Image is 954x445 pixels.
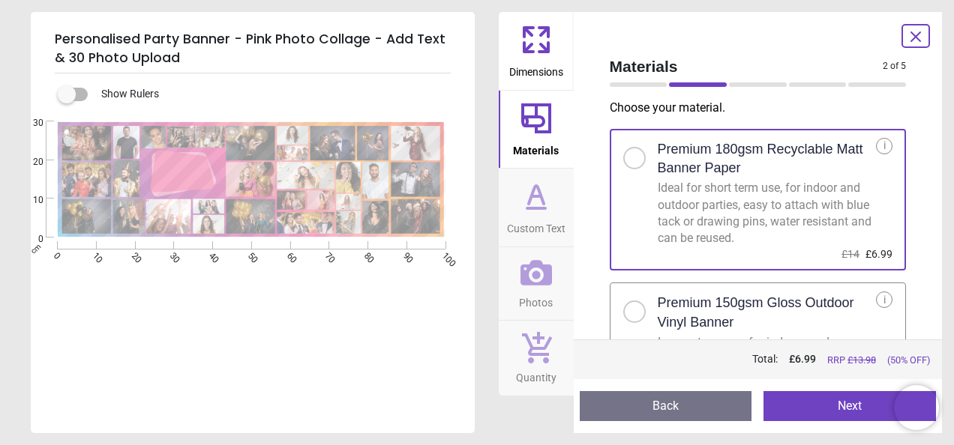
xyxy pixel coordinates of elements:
span: (50% OFF) [887,354,930,367]
div: Ideal for short term use, for indoor and outdoor parties, easy to attach with blue tack or drawin... [658,180,877,247]
h2: Premium 150gsm Gloss Outdoor Vinyl Banner [658,294,877,331]
button: Next [763,391,936,421]
iframe: Brevo live chat [894,385,939,430]
span: Materials [610,55,883,77]
div: Longer term use, for indoors and outdoors, easy to attach with blue tack or drawing pins, waterpr... [658,334,877,402]
span: 0 [15,233,43,246]
span: Photos [519,288,553,311]
span: 6.99 [795,353,816,365]
span: 10 [15,194,43,207]
button: Photos [499,247,574,321]
span: 30 [15,117,43,130]
span: Custom Text [507,214,565,237]
button: Custom Text [499,169,574,246]
div: Total: [608,352,931,367]
button: Materials [499,91,574,169]
h5: Personalised Party Banner - Pink Photo Collage - Add Text & 30 Photo Upload [55,24,451,73]
span: Materials [513,136,559,159]
span: 2 of 5 [883,60,906,73]
p: Choose your material . [610,100,919,116]
div: i [876,138,892,154]
span: RRP [827,354,876,367]
span: cm [29,242,43,255]
span: Dimensions [509,58,563,80]
h2: Premium 180gsm Recyclable Matt Banner Paper [658,140,877,178]
span: £14 [841,248,859,260]
span: £6.99 [865,248,892,260]
div: Show Rulers [67,85,475,103]
span: Quantity [516,363,556,386]
button: Quantity [499,321,574,396]
span: £ [789,352,816,367]
button: Back [580,391,752,421]
div: i [876,291,892,308]
button: Dimensions [499,12,574,90]
span: £ 13.98 [847,354,876,366]
span: 20 [15,156,43,169]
